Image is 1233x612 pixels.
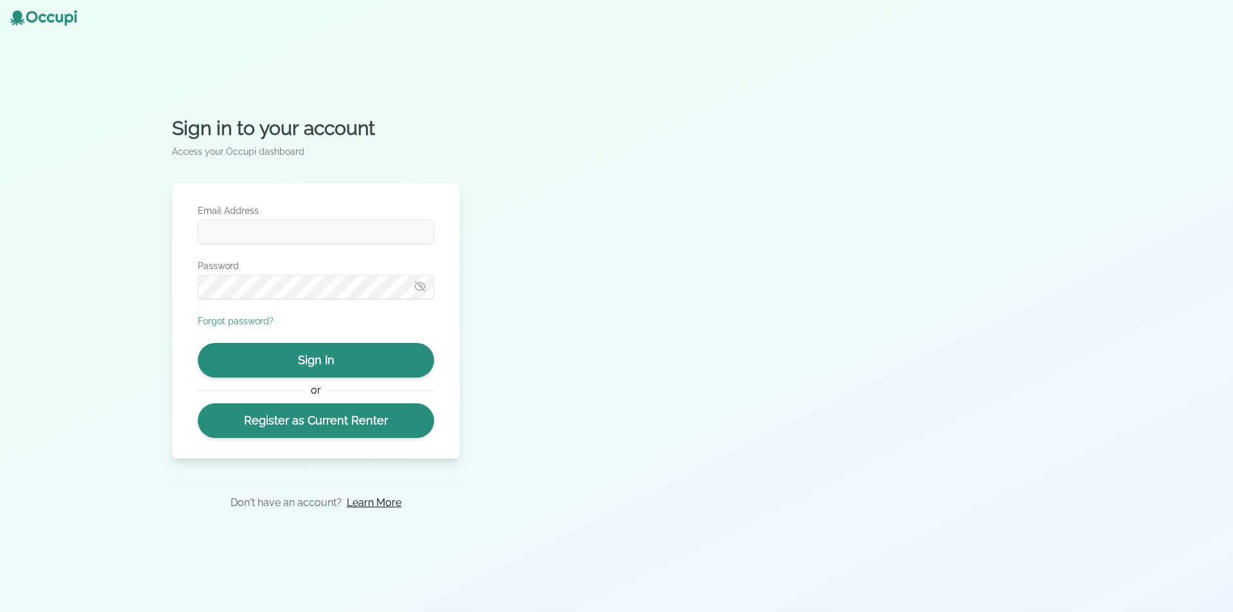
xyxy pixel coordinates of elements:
p: Access your Occupi dashboard [172,145,460,158]
a: Register as Current Renter [198,403,434,438]
button: Forgot password? [198,315,274,328]
label: Email Address [198,204,434,217]
label: Password [198,259,434,272]
span: or [304,383,327,398]
p: Don't have an account? [231,495,342,511]
a: Learn More [347,495,401,511]
button: Sign In [198,343,434,378]
h2: Sign in to your account [172,117,460,140]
